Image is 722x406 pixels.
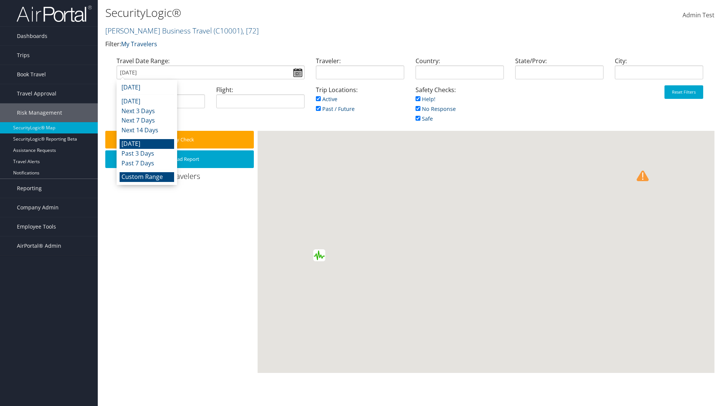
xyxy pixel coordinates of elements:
a: Safe [416,115,433,122]
a: Admin Test [683,4,714,27]
div: Flight: [211,85,310,114]
span: Company Admin [17,198,59,217]
div: Green earthquake alert (Magnitude 5.3M, Depth:163.32km) in Ecuador 03/09/2025 14:56 UTC, 1.6 mill... [313,249,325,261]
div: Safety Checks: [410,85,510,131]
span: Travel Approval [17,84,56,103]
span: Employee Tools [17,217,56,236]
div: 0 Travelers [105,171,258,185]
a: My Travelers [121,40,157,48]
span: , [ 72 ] [243,26,259,36]
li: Past 3 Days [120,149,174,159]
span: Dashboards [17,27,47,45]
li: Past 7 Days [120,159,174,168]
a: [PERSON_NAME] Business Travel [105,26,259,36]
button: Reset Filters [664,85,703,99]
button: Download Report [105,150,254,168]
div: City: [609,56,709,85]
li: [DATE] [120,97,174,106]
li: Next 14 Days [120,126,174,135]
span: ( C10001 ) [214,26,243,36]
div: Country: [410,56,510,85]
a: Help! [416,95,435,103]
a: No Response [416,105,456,112]
li: [DATE] [120,139,174,149]
span: Admin Test [683,11,714,19]
a: Active [316,95,337,103]
span: Risk Management [17,103,62,122]
div: Travel Date Range: [111,56,310,85]
div: Trip Locations: [310,85,410,121]
li: Custom Range [120,172,174,182]
span: Book Travel [17,65,46,84]
span: Reporting [17,179,42,198]
img: airportal-logo.png [17,5,92,23]
span: Trips [17,46,30,65]
div: Air/Hotel/Rail: [111,85,211,114]
div: Traveler: [310,56,410,85]
div: State/Prov: [510,56,609,85]
li: Next 3 Days [120,106,174,116]
h1: SecurityLogic® [105,5,511,21]
li: [DATE] [120,83,174,92]
a: Past / Future [316,105,355,112]
span: AirPortal® Admin [17,236,61,255]
p: Filter: [105,39,511,49]
button: Safety Check [105,131,254,148]
li: Next 7 Days [120,116,174,126]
